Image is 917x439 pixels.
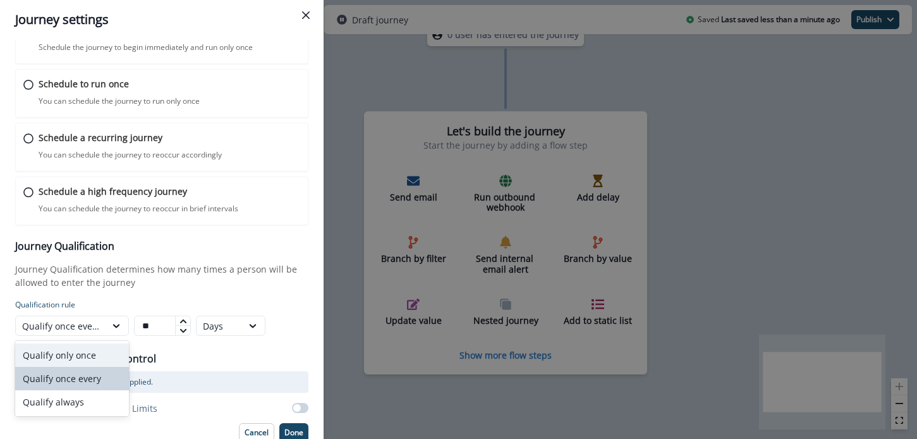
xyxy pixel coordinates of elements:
div: Qualify always [15,390,129,414]
p: Schedule a recurring journey [39,131,162,144]
p: Schedule a high frequency journey [39,185,187,198]
p: You can schedule the journey to reoccur accordingly [39,149,222,161]
p: Schedule the journey to begin immediately and run only once [39,42,253,53]
div: Qualify once every [22,319,99,333]
p: You can schedule the journey to reoccur in brief intervals [39,203,238,214]
p: Schedule to run once [39,77,129,90]
button: Close [296,5,316,25]
p: You can schedule the journey to run only once [39,96,200,107]
div: Days [203,319,236,333]
div: Journey settings [15,10,308,29]
div: Qualify once every [15,367,129,390]
div: Qualify only once [15,343,129,367]
p: Journey Qualification determines how many times a person will be allowed to enter the journey [15,263,308,289]
p: Qualification rule [15,299,308,311]
h3: Journey Qualification [15,240,308,252]
p: Done [284,428,303,437]
p: Cancel [245,428,269,437]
